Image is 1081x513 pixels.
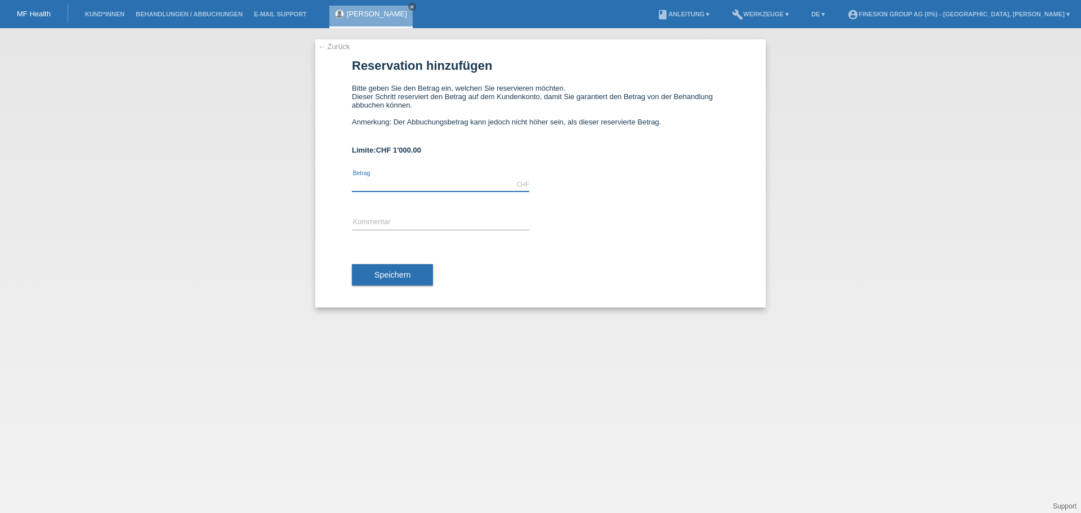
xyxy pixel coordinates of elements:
[657,9,668,20] i: book
[17,10,51,18] a: MF Health
[318,42,350,51] a: ← Zurück
[248,11,312,17] a: E-Mail Support
[352,84,729,135] div: Bitte geben Sie den Betrag ein, welchen Sie reservieren möchten. Dieser Schritt reserviert den Be...
[352,59,729,73] h1: Reservation hinzufügen
[806,11,830,17] a: DE ▾
[409,4,415,10] i: close
[376,146,421,154] span: CHF 1'000.00
[79,11,130,17] a: Kund*innen
[408,3,416,11] a: close
[732,9,743,20] i: build
[347,10,407,18] a: [PERSON_NAME]
[352,264,433,286] button: Speichern
[352,146,421,154] b: Limite:
[651,11,715,17] a: bookAnleitung ▾
[842,11,1075,17] a: account_circleFineSkin Group AG (0%) - [GEOGRAPHIC_DATA], [PERSON_NAME] ▾
[130,11,248,17] a: Behandlungen / Abbuchungen
[847,9,859,20] i: account_circle
[726,11,794,17] a: buildWerkzeuge ▾
[374,270,410,279] span: Speichern
[516,181,529,188] div: CHF
[1053,502,1076,510] a: Support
